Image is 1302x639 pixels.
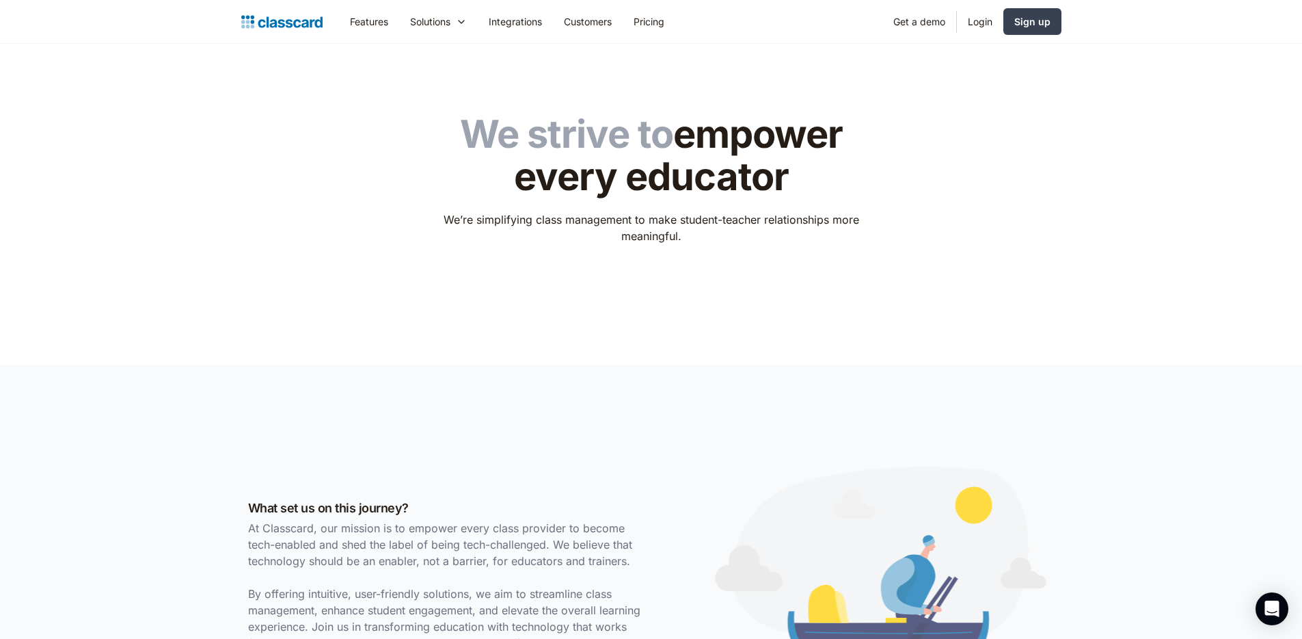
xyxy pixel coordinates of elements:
a: Customers [553,6,623,37]
div: Solutions [399,6,478,37]
a: Get a demo [882,6,956,37]
div: Sign up [1014,14,1050,29]
a: Logo [241,12,323,31]
h1: empower every educator [434,114,868,198]
a: Pricing [623,6,675,37]
span: We strive to [460,111,673,157]
a: Login [957,6,1003,37]
a: Integrations [478,6,553,37]
div: Open Intercom Messenger [1256,592,1288,625]
h3: What set us on this journey? [248,499,645,517]
p: We’re simplifying class management to make student-teacher relationships more meaningful. [434,211,868,244]
a: Features [339,6,399,37]
div: Solutions [410,14,450,29]
a: Sign up [1003,8,1061,35]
